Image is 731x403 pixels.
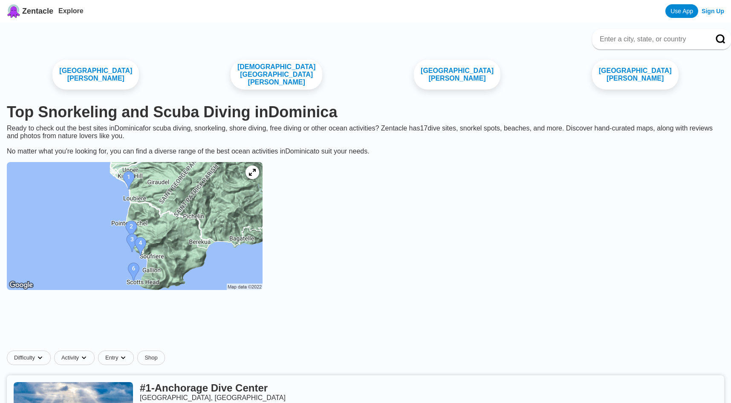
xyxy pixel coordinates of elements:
[52,60,139,90] a: [GEOGRAPHIC_DATA][PERSON_NAME]
[37,354,43,361] img: dropdown caret
[54,351,98,365] button: Activitydropdown caret
[702,8,724,14] a: Sign Up
[81,354,87,361] img: dropdown caret
[22,7,53,16] span: Zentacle
[7,162,263,290] img: Dominica dive site map
[159,305,572,344] iframe: Advertisement
[98,351,137,365] button: Entrydropdown caret
[105,354,118,361] span: Entry
[665,4,698,18] a: Use App
[14,354,35,361] span: Difficulty
[137,351,165,365] a: Shop
[61,354,79,361] span: Activity
[556,9,722,108] iframe: Sign in with Google Dialog
[7,4,53,18] a: Zentacle logoZentacle
[7,4,20,18] img: Zentacle logo
[120,354,127,361] img: dropdown caret
[58,7,84,14] a: Explore
[7,103,724,121] h1: Top Snorkeling and Scuba Diving in Dominica
[231,60,322,90] a: [DEMOGRAPHIC_DATA][GEOGRAPHIC_DATA][PERSON_NAME]
[7,351,54,365] button: Difficultydropdown caret
[414,60,500,90] a: [GEOGRAPHIC_DATA][PERSON_NAME]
